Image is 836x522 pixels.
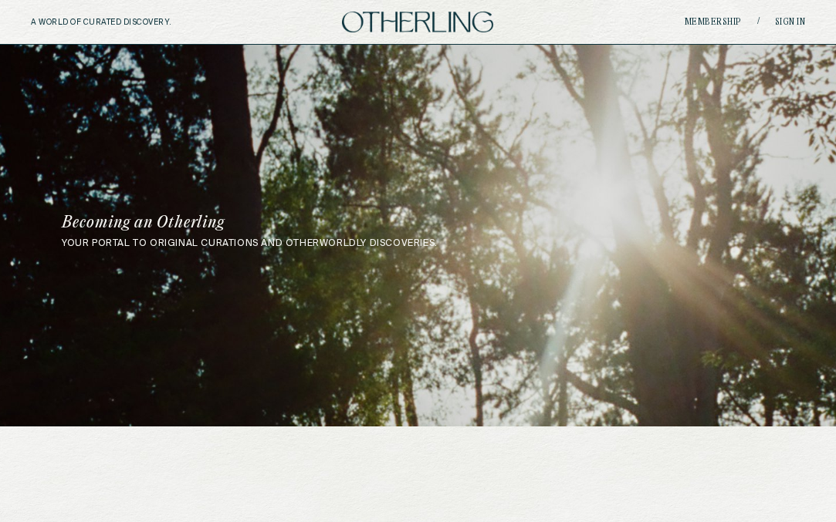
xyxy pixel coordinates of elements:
h1: Becoming an Otherling [62,215,489,231]
span: / [757,16,760,28]
a: Membership [685,18,742,27]
h5: A WORLD OF CURATED DISCOVERY. [31,18,239,27]
a: Sign in [775,18,806,27]
p: your portal to original curations and otherworldly discoveries. [62,238,774,249]
img: logo [342,12,493,32]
